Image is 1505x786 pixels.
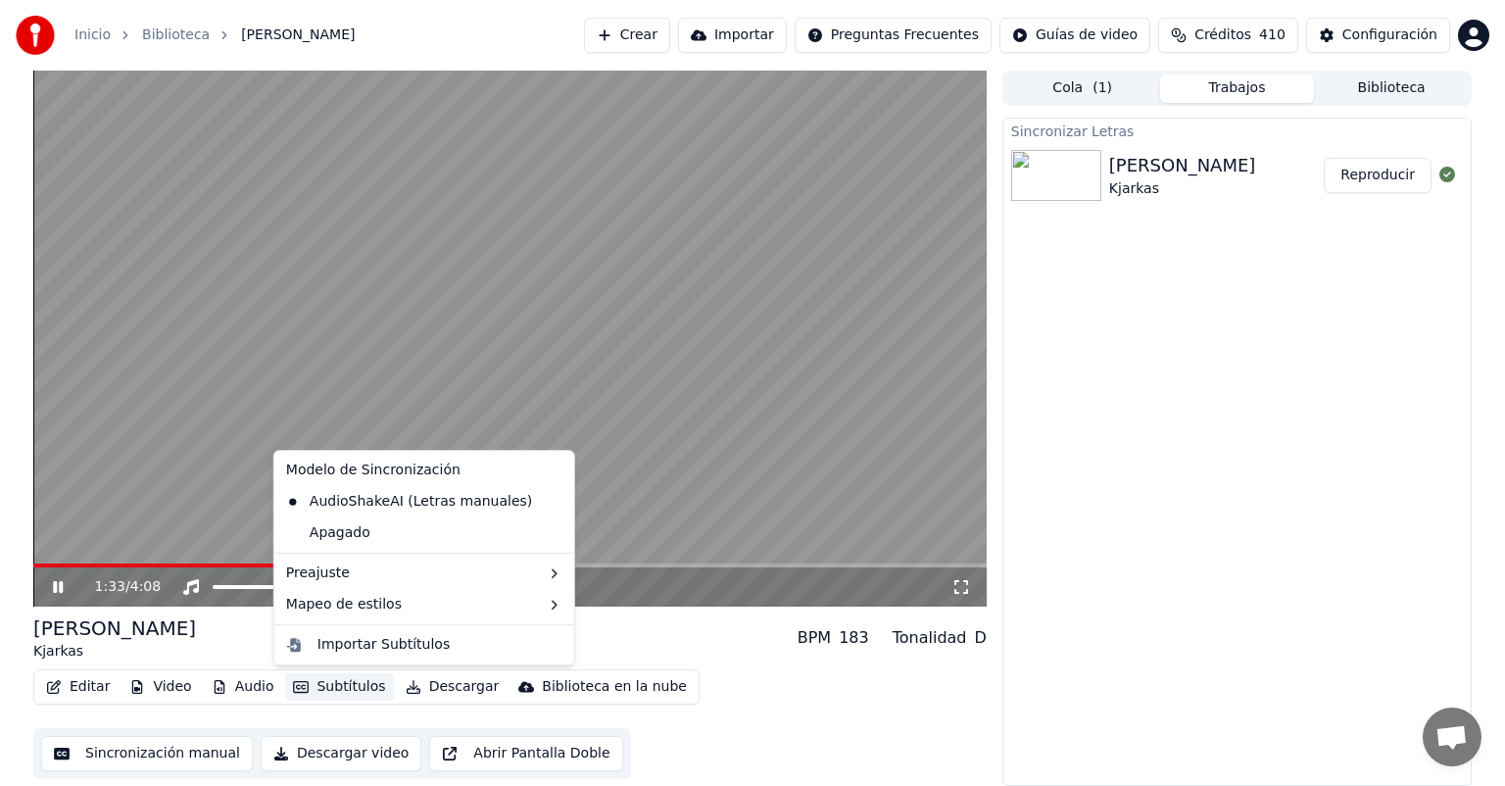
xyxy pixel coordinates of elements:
[795,18,992,53] button: Preguntas Frecuentes
[278,558,570,589] div: Preajuste
[261,736,421,771] button: Descargar video
[1194,25,1251,45] span: Créditos
[204,673,282,701] button: Audio
[1109,152,1256,179] div: [PERSON_NAME]
[33,642,196,662] div: Kjarkas
[74,25,111,45] a: Inicio
[798,626,831,650] div: BPM
[839,626,869,650] div: 183
[95,577,142,597] div: /
[1259,25,1286,45] span: 410
[278,517,570,549] div: Apagado
[41,736,253,771] button: Sincronización manual
[278,486,541,517] div: AudioShakeAI (Letras manuales)
[142,25,210,45] a: Biblioteca
[1306,18,1450,53] button: Configuración
[1423,708,1481,766] a: Chat abierto
[130,577,161,597] span: 4:08
[1109,179,1256,199] div: Kjarkas
[16,16,55,55] img: youka
[1003,119,1471,142] div: Sincronizar Letras
[975,626,987,650] div: D
[1005,74,1160,103] button: Cola
[1092,78,1112,98] span: ( 1 )
[278,589,570,620] div: Mapeo de estilos
[429,736,622,771] button: Abrir Pantalla Doble
[1158,18,1298,53] button: Créditos410
[121,673,199,701] button: Video
[317,635,450,655] div: Importar Subtítulos
[278,455,570,486] div: Modelo de Sincronización
[678,18,787,53] button: Importar
[1342,25,1437,45] div: Configuración
[542,677,687,697] div: Biblioteca en la nube
[95,577,125,597] span: 1:33
[893,626,967,650] div: Tonalidad
[999,18,1150,53] button: Guías de video
[398,673,508,701] button: Descargar
[1324,158,1432,193] button: Reproducir
[33,614,196,642] div: [PERSON_NAME]
[584,18,670,53] button: Crear
[241,25,355,45] span: [PERSON_NAME]
[1160,74,1315,103] button: Trabajos
[285,673,393,701] button: Subtítulos
[38,673,118,701] button: Editar
[74,25,355,45] nav: breadcrumb
[1314,74,1469,103] button: Biblioteca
